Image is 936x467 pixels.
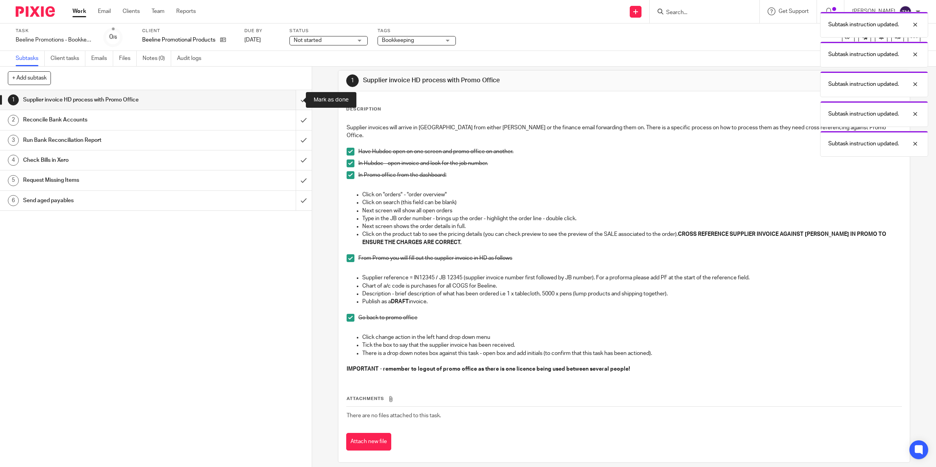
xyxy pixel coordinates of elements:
p: Subtask instruction updated. [828,140,899,148]
label: Task [16,28,94,34]
div: Beeline Promotions - Bookkeeping - [DATE] [16,36,94,44]
p: Click change action in the left hand drop down menu [362,333,902,341]
p: In Hubdoc - open invoice and look for the job number. [358,159,902,167]
h1: Request Missing Items [23,174,200,186]
span: There are no files attached to this task. [347,413,441,418]
label: Status [289,28,368,34]
img: svg%3E [899,5,912,18]
button: + Add subtask [8,71,51,85]
div: 5 [8,175,19,186]
p: From Promo you will fill out the supplier invoice in HD as follows [358,254,902,262]
img: Pixie [16,6,55,17]
span: [DATE] [244,37,261,43]
div: 4 [8,155,19,166]
h1: Run Bank Reconciliation Report [23,134,200,146]
p: Have Hubdoc open on one screen and promo office on another. [358,148,902,156]
a: Audit logs [177,51,207,66]
p: Next screen will show all open orders [362,207,902,215]
p: Subtask instruction updated. [828,80,899,88]
a: Subtasks [16,51,45,66]
p: Click on "orders" - "order overview" [362,191,902,199]
h1: Send aged payables [23,195,200,206]
p: Publish as a invoice. [362,298,902,306]
div: 2 [8,115,19,126]
div: 6 [8,195,19,206]
p: Supplier reference = IN12345 / JB 12345 (supplier invoice number first followed by JB number). Fo... [362,274,902,282]
div: 1 [346,74,359,87]
label: Due by [244,28,280,34]
span: Not started [294,38,322,43]
a: Team [152,7,164,15]
a: Work [72,7,86,15]
p: Chart of a/c code is purchases for all COGS for Beeline. [362,282,902,290]
strong: CROSS REFERENCE SUPPLIER INVOICE AGAINST [PERSON_NAME] IN PROMO TO ENSURE THE CHARGES ARE CORRECT. [362,232,887,245]
h1: Supplier invoice HD process with Promo Office [363,76,641,85]
h1: Check Bills in Xero [23,154,200,166]
a: Email [98,7,111,15]
p: Next screen shows the order details in full. [362,223,902,230]
a: Reports [176,7,196,15]
p: Click on search (this field can be blank) [362,199,902,206]
a: Emails [91,51,113,66]
strong: DRAFT [391,299,409,304]
div: Beeline Promotions - Bookkeeping - Thursday [16,36,94,44]
span: Attachments [347,396,384,401]
p: Subtask instruction updated. [828,21,899,29]
span: Bookkeeping [382,38,414,43]
a: Clients [123,7,140,15]
p: Go back to promo office [358,314,902,322]
p: Subtask instruction updated. [828,110,899,118]
a: Files [119,51,137,66]
p: Type in the JB order number - brings up the order - highlight the order line - double click. [362,215,902,223]
p: There is a drop down notes box against this task - open box and add initials (to confirm that thi... [362,349,902,357]
div: 1 [8,94,19,105]
h1: Reconcile Bank Accounts [23,114,200,126]
div: 3 [8,135,19,146]
p: Description [346,106,381,112]
label: Tags [378,28,456,34]
p: Beeline Promotional Products Ltd [142,36,216,44]
div: 0 [109,33,117,42]
p: In Promo office from the dashboard: [358,171,902,179]
p: Click on the product tab to see the pricing details (you can check preview to see the preview of ... [362,230,902,246]
strong: IMPORTANT - remember to logout of promo office as there is one licence being used between several... [347,366,630,372]
a: Notes (0) [143,51,171,66]
p: Description - brief description of what has been ordered i.e 1 x tablecloth, 5000 x pens (lump pr... [362,290,902,298]
a: Client tasks [51,51,85,66]
p: Supplier invoices will arrive in [GEOGRAPHIC_DATA] from either [PERSON_NAME] or the finance email... [347,124,902,140]
p: Tick the box to say that the supplier invoice has been received. [362,341,902,349]
p: Subtask instruction updated. [828,51,899,58]
small: /6 [113,35,117,40]
label: Client [142,28,235,34]
h1: Supplier invoice HD process with Promo Office [23,94,200,106]
button: Attach new file [346,433,391,451]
